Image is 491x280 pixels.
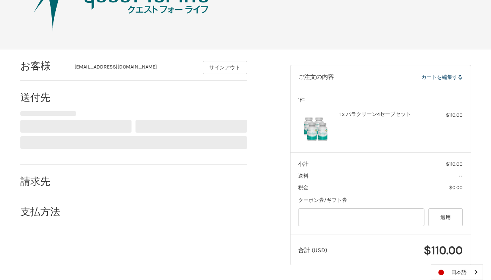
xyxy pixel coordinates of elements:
span: -- [459,173,463,179]
span: 送料 [298,173,308,179]
h3: ご注文の内容 [298,73,374,81]
h4: 1 x パラクリーン4セーブセット [339,111,420,117]
input: Gift Certificate or Coupon Code [298,208,424,226]
aside: Language selected: 日本語 [431,264,483,280]
h2: 送付先 [20,91,67,104]
span: $0.00 [449,184,463,190]
div: Language [431,264,483,280]
span: $110.00 [446,161,463,167]
div: クーポン券/ギフト券 [298,196,463,204]
span: 合計 (USD) [298,247,327,254]
button: 適用 [428,208,463,226]
a: カートを編集する [375,73,463,81]
div: $110.00 [422,111,463,119]
span: $110.00 [424,243,463,257]
a: 日本語 [431,265,483,280]
h2: 請求先 [20,175,67,188]
h2: お客様 [20,60,67,72]
h3: 1件 [298,97,463,103]
span: 税金 [298,184,308,190]
h2: 支払方法 [20,206,67,218]
button: サインアウト [203,61,247,74]
span: 小計 [298,161,308,167]
div: [EMAIL_ADDRESS][DOMAIN_NAME] [75,63,195,74]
